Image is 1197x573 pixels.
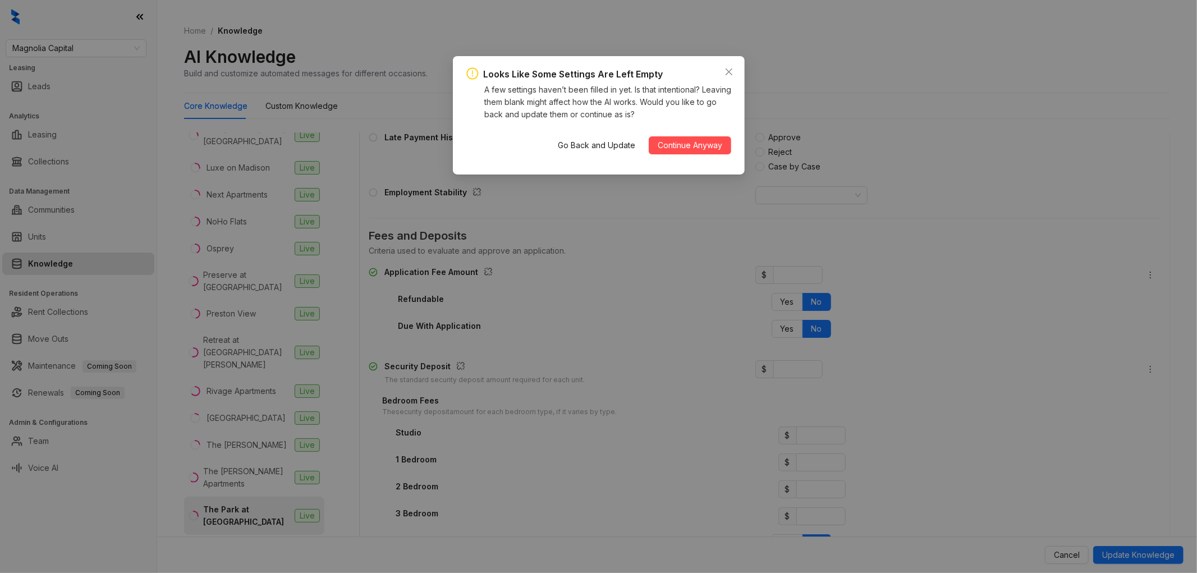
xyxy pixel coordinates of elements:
[649,136,731,154] button: Continue Anyway
[658,139,722,152] span: Continue Anyway
[549,136,644,154] button: Go Back and Update
[720,63,738,81] button: Close
[484,84,731,121] div: A few settings haven’t been filled in yet. Is that intentional? Leaving them blank might affect h...
[724,67,733,76] span: close
[483,67,663,81] div: Looks Like Some Settings Are Left Empty
[558,139,635,152] span: Go Back and Update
